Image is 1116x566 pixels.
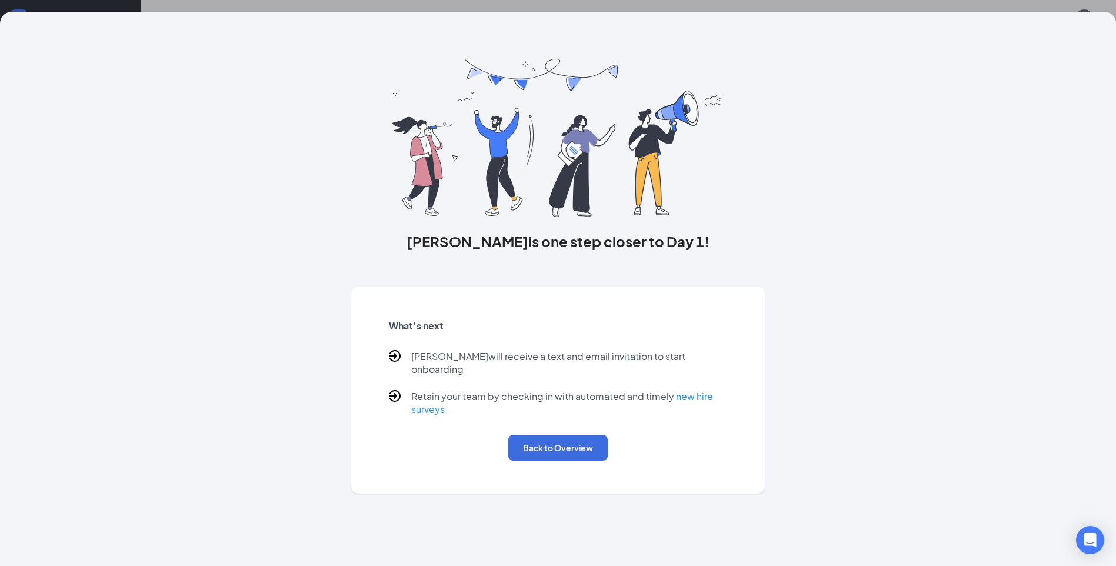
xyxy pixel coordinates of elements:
a: new hire surveys [411,390,713,415]
p: [PERSON_NAME] will receive a text and email invitation to start onboarding [411,350,728,376]
img: you are all set [392,59,724,217]
div: Open Intercom Messenger [1076,526,1104,554]
p: Retain your team by checking in with automated and timely [411,390,728,416]
h5: What’s next [389,319,728,332]
h3: [PERSON_NAME] is one step closer to Day 1! [351,231,765,251]
button: Back to Overview [508,435,608,461]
